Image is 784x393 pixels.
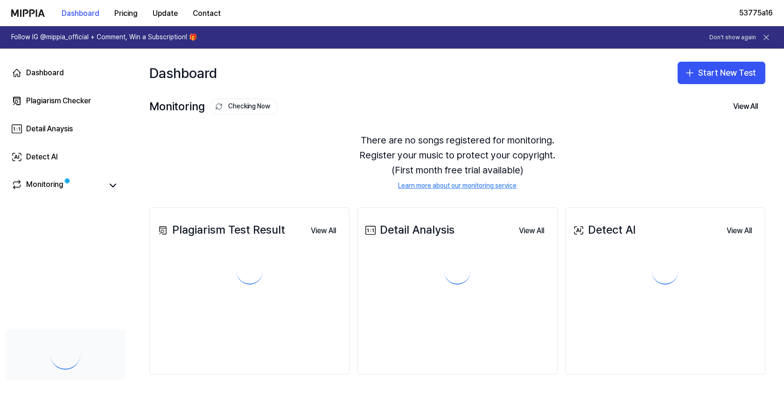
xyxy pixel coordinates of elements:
button: Start New Test [678,62,765,84]
img: logo [11,9,45,17]
div: There are no songs registered for monitoring. Register your music to protect your copyright. (Fir... [149,121,765,202]
a: Learn more about our monitoring service [398,181,517,191]
div: Monitoring [149,98,278,115]
a: View All [511,221,552,240]
div: Plagiarism Checker [26,95,91,107]
button: View All [719,222,759,240]
div: Detect AI [26,151,58,163]
button: Checking Now [210,99,278,114]
a: Dashboard [6,62,125,84]
a: View All [303,221,343,240]
button: View All [726,97,765,116]
div: Dashboard [149,58,217,88]
div: Monitoring [26,179,63,192]
a: Update [145,0,185,26]
div: Detect AI [571,221,636,239]
a: Monitoring [11,179,103,192]
button: Contact [185,4,228,23]
button: View All [303,222,343,240]
div: Detail Analysis [363,221,455,239]
button: View All [511,222,552,240]
button: Dashboard [54,4,107,23]
button: 53775a16 [739,7,773,19]
a: Detect AI [6,146,125,168]
button: Update [145,4,185,23]
a: View All [719,221,759,240]
a: Plagiarism Checker [6,90,125,112]
a: Detail Anaysis [6,118,125,140]
div: Detail Anaysis [26,123,73,135]
button: Pricing [107,4,145,23]
div: Plagiarism Test Result [155,221,285,239]
div: Dashboard [26,67,64,79]
button: Don't show again [709,34,756,42]
h1: Follow IG @mippia_official + Comment, Win a Subscription! 🎁 [11,33,197,42]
